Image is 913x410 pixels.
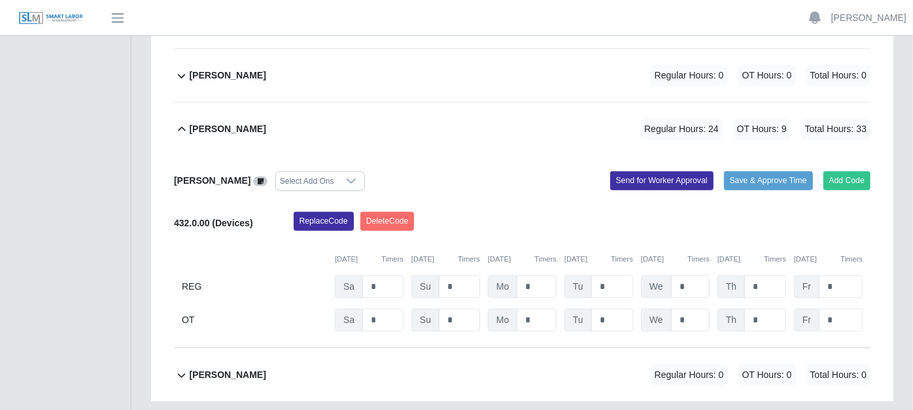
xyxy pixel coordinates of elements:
button: Timers [840,254,863,265]
button: [PERSON_NAME] Regular Hours: 0 OT Hours: 0 Total Hours: 0 [174,49,870,102]
span: Fr [794,275,819,298]
span: Regular Hours: 24 [640,118,723,140]
button: Timers [764,254,786,265]
b: [PERSON_NAME] [174,175,250,186]
button: ReplaceCode [294,212,354,230]
div: OT [182,309,327,332]
span: Total Hours: 0 [806,65,870,86]
button: Timers [381,254,404,265]
button: Timers [687,254,710,265]
span: Sa [335,309,363,332]
span: Sa [335,275,363,298]
span: Total Hours: 0 [806,364,870,386]
span: We [641,309,672,332]
span: Th [717,309,745,332]
span: OT Hours: 0 [738,364,796,386]
button: Timers [534,254,557,265]
span: Regular Hours: 0 [651,65,728,86]
div: [DATE] [641,254,710,265]
button: Send for Worker Approval [610,171,714,190]
div: Select Add Ons [276,172,338,190]
span: Fr [794,309,819,332]
div: REG [182,275,327,298]
div: [DATE] [794,254,863,265]
span: Mo [488,309,517,332]
div: [DATE] [488,254,557,265]
div: [DATE] [564,254,633,265]
div: [DATE] [411,254,480,265]
span: OT Hours: 0 [738,65,796,86]
span: We [641,275,672,298]
button: Timers [611,254,633,265]
div: [DATE] [335,254,404,265]
span: Tu [564,309,592,332]
span: Su [411,309,439,332]
span: Th [717,275,745,298]
span: OT Hours: 9 [733,118,791,140]
img: SLM Logo [18,11,84,26]
div: [DATE] [717,254,786,265]
b: [PERSON_NAME] [189,69,266,82]
b: [PERSON_NAME] [189,368,266,382]
button: [PERSON_NAME] Regular Hours: 24 OT Hours: 9 Total Hours: 33 [174,103,870,156]
span: Tu [564,275,592,298]
button: [PERSON_NAME] Regular Hours: 0 OT Hours: 0 Total Hours: 0 [174,349,870,401]
b: 432.0.00 (Devices) [174,218,253,228]
button: Save & Approve Time [724,171,813,190]
b: [PERSON_NAME] [189,122,266,136]
button: Add Code [823,171,871,190]
span: Regular Hours: 0 [651,364,728,386]
button: DeleteCode [360,212,415,230]
a: [PERSON_NAME] [831,11,906,25]
span: Total Hours: 33 [801,118,870,140]
span: Su [411,275,439,298]
a: View/Edit Notes [253,175,267,186]
span: Mo [488,275,517,298]
button: Timers [458,254,480,265]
